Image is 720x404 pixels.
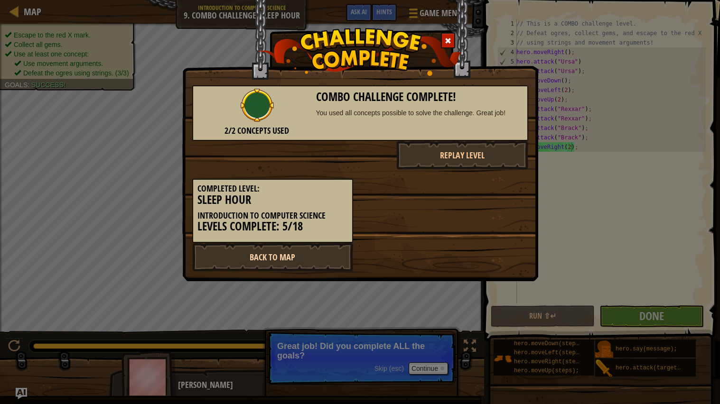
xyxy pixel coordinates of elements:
h5: Introduction to Computer Science [197,211,348,220]
h3: Sleep Hour [197,193,348,206]
a: Back to Map [192,243,353,271]
h3: Levels Complete: 5/18 [197,220,348,233]
h5: 2/2 Concepts Used [205,126,309,136]
h5: Completed Level: [197,184,348,193]
img: combo_complete.png [241,89,274,122]
img: challenge_complete.png [258,28,462,76]
h3: Combo Challenge Complete! [316,91,506,103]
button: Replay Level [396,141,528,169]
div: You used all concepts possible to solve the challenge. Great job! [316,108,506,118]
